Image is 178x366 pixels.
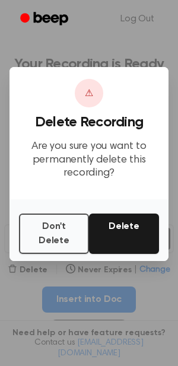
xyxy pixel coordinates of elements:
[19,140,159,180] p: Are you sure you want to permanently delete this recording?
[19,114,159,131] h3: Delete Recording
[109,5,166,33] a: Log Out
[19,214,89,254] button: Don't Delete
[12,8,79,31] a: Beep
[75,79,103,107] div: ⚠
[89,214,159,254] button: Delete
